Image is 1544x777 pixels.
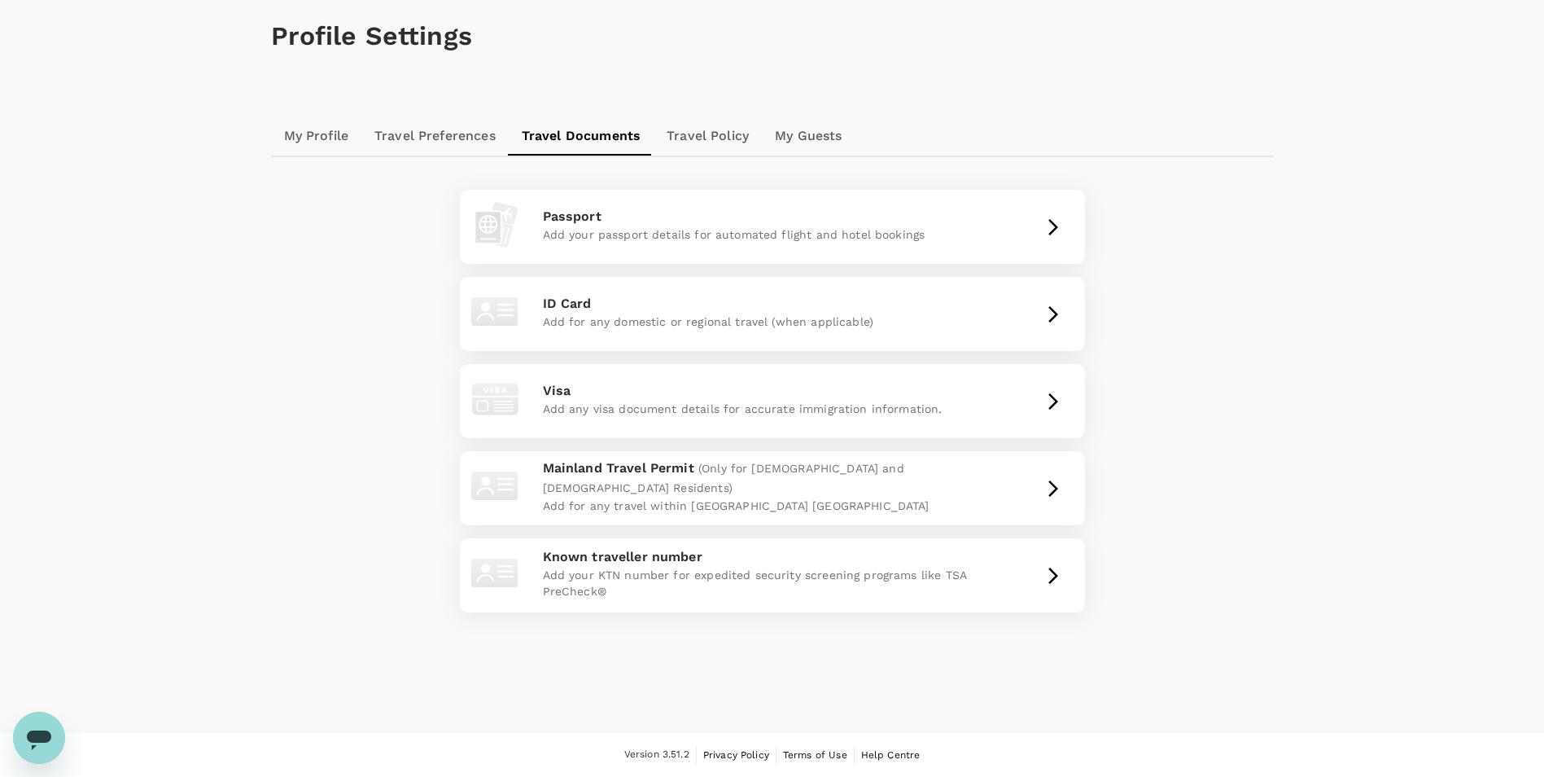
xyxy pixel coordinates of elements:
img: id-card [466,545,523,602]
a: Terms of Use [783,746,847,764]
p: Add for any travel within [GEOGRAPHIC_DATA] [GEOGRAPHIC_DATA] [543,498,1002,514]
span: (Only for [DEMOGRAPHIC_DATA] and [DEMOGRAPHIC_DATA] Residents) [543,462,904,494]
a: Travel Policy [654,116,762,156]
span: Privacy Policy [703,749,769,761]
img: visa [466,371,523,428]
p: ID Card [543,294,1002,314]
span: Terms of Use [783,749,847,761]
p: Add any visa document details for accurate immigration information. [543,401,1002,417]
a: Travel Documents [509,116,654,156]
p: Add your KTN number for expedited security screening programs like TSA PreCheck® [543,567,1002,599]
span: Version 3.51.2 [624,747,689,763]
span: Help Centre [861,749,921,761]
a: Travel Preferences [361,116,509,156]
p: Passport [543,207,1002,226]
p: Add for any domestic or regional travel (when applicable) [543,314,1002,330]
p: Known traveller number [543,547,1002,567]
p: Visa [543,381,1002,401]
a: Help Centre [861,746,921,764]
img: id-card [466,283,523,340]
a: My Profile [271,116,362,156]
h1: Profile Settings [271,21,1274,51]
iframe: Button to launch messaging window [13,712,65,764]
img: id-card [466,458,523,515]
a: Privacy Policy [703,746,769,764]
p: Add your passport details for automated flight and hotel bookings [543,226,1002,243]
img: passport [466,196,523,253]
p: Mainland Travel Permit [543,459,1002,498]
a: My Guests [762,116,855,156]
